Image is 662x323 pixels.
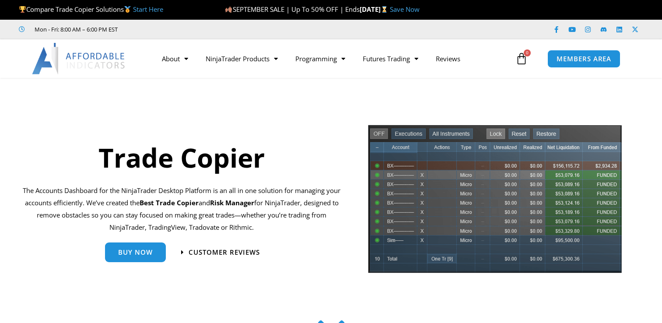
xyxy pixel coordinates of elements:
h1: Trade Copier [23,139,341,176]
a: 0 [502,46,541,71]
img: ⌛ [381,6,388,13]
span: Buy Now [118,249,153,256]
a: NinjaTrader Products [197,49,287,69]
img: 🥇 [124,6,131,13]
img: 🏆 [19,6,26,13]
strong: Risk Manager [210,198,254,207]
a: Reviews [427,49,469,69]
strong: [DATE] [360,5,390,14]
a: MEMBERS AREA [547,50,620,68]
a: Customer Reviews [181,249,260,256]
img: 🍂 [225,6,232,13]
img: tradecopier | Affordable Indicators – NinjaTrader [367,124,623,280]
p: The Accounts Dashboard for the NinjaTrader Desktop Platform is an all in one solution for managin... [23,185,341,233]
span: MEMBERS AREA [557,56,611,62]
a: About [153,49,197,69]
iframe: Customer reviews powered by Trustpilot [130,25,261,34]
img: LogoAI | Affordable Indicators – NinjaTrader [32,43,126,74]
span: 0 [524,49,531,56]
nav: Menu [153,49,513,69]
a: Futures Trading [354,49,427,69]
a: Save Now [390,5,420,14]
span: Mon - Fri: 8:00 AM – 6:00 PM EST [32,24,118,35]
span: Compare Trade Copier Solutions [19,5,163,14]
a: Programming [287,49,354,69]
a: Buy Now [105,242,166,262]
span: Customer Reviews [189,249,260,256]
a: Start Here [133,5,163,14]
span: SEPTEMBER SALE | Up To 50% OFF | Ends [225,5,359,14]
b: Best Trade Copier [140,198,199,207]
